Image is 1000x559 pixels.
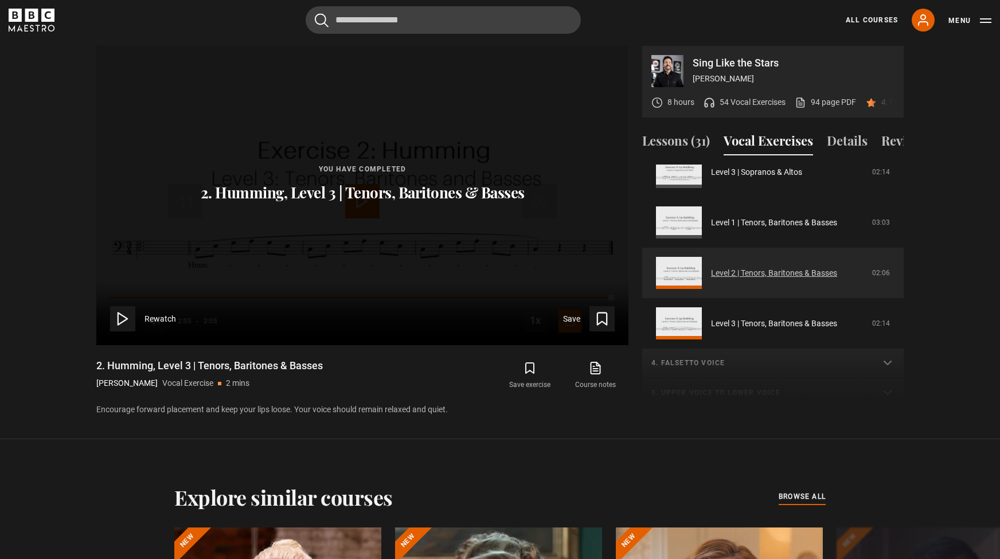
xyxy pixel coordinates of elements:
[497,359,562,392] button: Save exercise
[711,267,837,279] a: Level 2 | Tenors, Baritones & Basses
[96,377,158,389] p: [PERSON_NAME]
[779,491,826,502] span: browse all
[846,15,898,25] a: All Courses
[306,6,581,34] input: Search
[563,359,628,392] a: Course notes
[563,313,580,325] span: Save
[693,73,894,85] p: [PERSON_NAME]
[315,13,329,28] button: Submit the search query
[779,491,826,503] a: browse all
[563,306,615,331] button: Save
[174,485,393,509] h2: Explore similar courses
[795,96,856,108] a: 94 page PDF
[720,96,786,108] p: 54 Vocal Exercises
[827,131,868,155] button: Details
[724,131,813,155] button: Vocal Exercises
[201,183,525,202] p: 2. Humming, Level 3 | Tenors, Baritones & Basses
[201,164,525,174] p: You have completed
[96,404,628,416] p: Encourage forward placement and keep your lips loose. Your voice should remain relaxed and quiet.
[226,377,249,389] p: 2 mins
[642,131,710,155] button: Lessons (31)
[96,359,323,373] h1: 2. Humming, Level 3 | Tenors, Baritones & Basses
[711,217,837,229] a: Level 1 | Tenors, Baritones & Basses
[9,9,54,32] svg: BBC Maestro
[711,318,837,330] a: Level 3 | Tenors, Baritones & Basses
[144,313,176,325] span: Rewatch
[110,306,176,331] button: Rewatch
[711,166,802,178] a: Level 3 | Sopranos & Altos
[881,131,953,155] button: Reviews (60)
[693,58,894,68] p: Sing Like the Stars
[162,377,213,389] p: Vocal Exercise
[948,15,991,26] button: Toggle navigation
[667,96,694,108] p: 8 hours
